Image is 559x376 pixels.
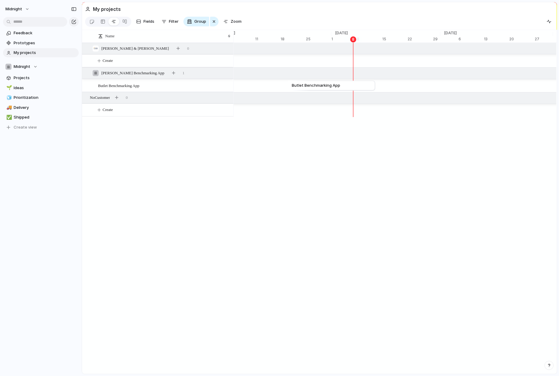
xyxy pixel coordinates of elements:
span: [DATE] [331,30,351,36]
div: 6 [459,36,484,42]
button: Create view [3,123,79,132]
button: Fields [134,17,157,26]
button: Create [88,55,243,67]
span: Butlet Benchmarking App [292,82,340,89]
a: 🚚Delivery [3,103,79,112]
div: 13 [484,36,509,42]
span: No Customer [90,95,110,101]
span: Projects [14,75,77,81]
div: 1 [331,36,357,42]
button: 🚚 [5,105,12,111]
span: [PERSON_NAME] Benchmarking App [101,70,164,76]
a: My projects [3,48,79,57]
div: 18 [281,36,306,42]
button: 🧊 [5,95,12,101]
div: ✅ [6,114,11,121]
div: 11 [255,36,281,42]
span: Zoom [231,18,242,25]
span: Create [103,107,113,113]
a: ✅Shipped [3,113,79,122]
span: Create [103,58,113,64]
div: 15 [382,36,408,42]
a: Projects [3,73,79,82]
a: 🧊Prioritization [3,93,79,102]
div: 🌱 [6,84,11,91]
div: 8 [357,36,382,42]
h2: My projects [93,5,121,13]
button: Midnight [3,62,79,71]
span: [PERSON_NAME] & [PERSON_NAME] [101,45,169,52]
button: Group [183,17,209,26]
span: 0 [187,45,189,52]
span: Midnight [5,6,22,12]
div: 25 [306,36,331,42]
a: Feedback [3,29,79,38]
span: Prioritization [14,95,77,101]
span: Ideas [14,85,77,91]
div: 20 [509,36,535,42]
span: Shipped [14,114,77,120]
a: Butlet Benchmarking App [292,81,371,90]
button: ✅ [5,114,12,120]
div: 22 [408,36,433,42]
span: Feedback [14,30,77,36]
button: Zoom [221,17,244,26]
span: My projects [14,50,77,56]
div: 🚚 [6,104,11,111]
div: 29 [433,36,440,42]
button: Midnight [3,4,33,14]
div: 4 [230,36,255,42]
span: Delivery [14,105,77,111]
button: Create [88,104,243,116]
div: 8 [350,36,356,42]
span: 0 [126,95,128,101]
div: 27 [535,36,553,42]
a: Prototypes [3,39,79,48]
span: Prototypes [14,40,77,46]
span: Create view [14,124,37,130]
span: 1 [182,70,185,76]
a: 🌱Ideas [3,83,79,92]
span: Group [194,18,206,25]
button: 🌱 [5,85,12,91]
span: Midnight [14,64,30,70]
span: Butlet Benchmarking App [98,82,139,89]
button: Filter [159,17,181,26]
div: 🧊 [6,94,11,101]
span: Fields [143,18,154,25]
span: Filter [169,18,179,25]
span: [DATE] [440,30,460,36]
